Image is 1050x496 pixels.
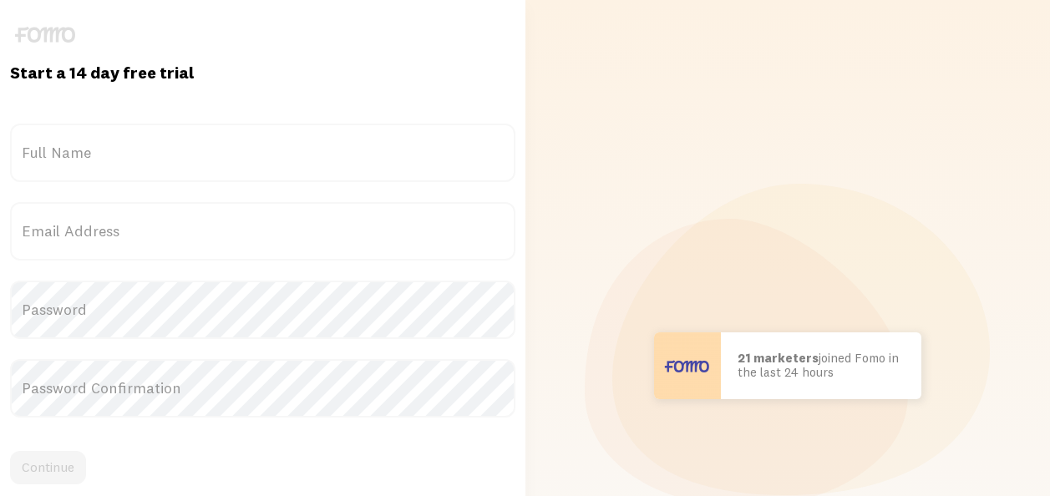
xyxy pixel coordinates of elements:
[738,352,905,379] p: joined Fomo in the last 24 hours
[10,202,515,261] label: Email Address
[10,62,515,84] h1: Start a 14 day free trial
[738,350,819,366] b: 21 marketers
[10,281,515,339] label: Password
[10,359,515,418] label: Password Confirmation
[654,332,721,399] img: User avatar
[15,27,75,43] img: fomo-logo-gray-b99e0e8ada9f9040e2984d0d95b3b12da0074ffd48d1e5cb62ac37fc77b0b268.svg
[10,124,515,182] label: Full Name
